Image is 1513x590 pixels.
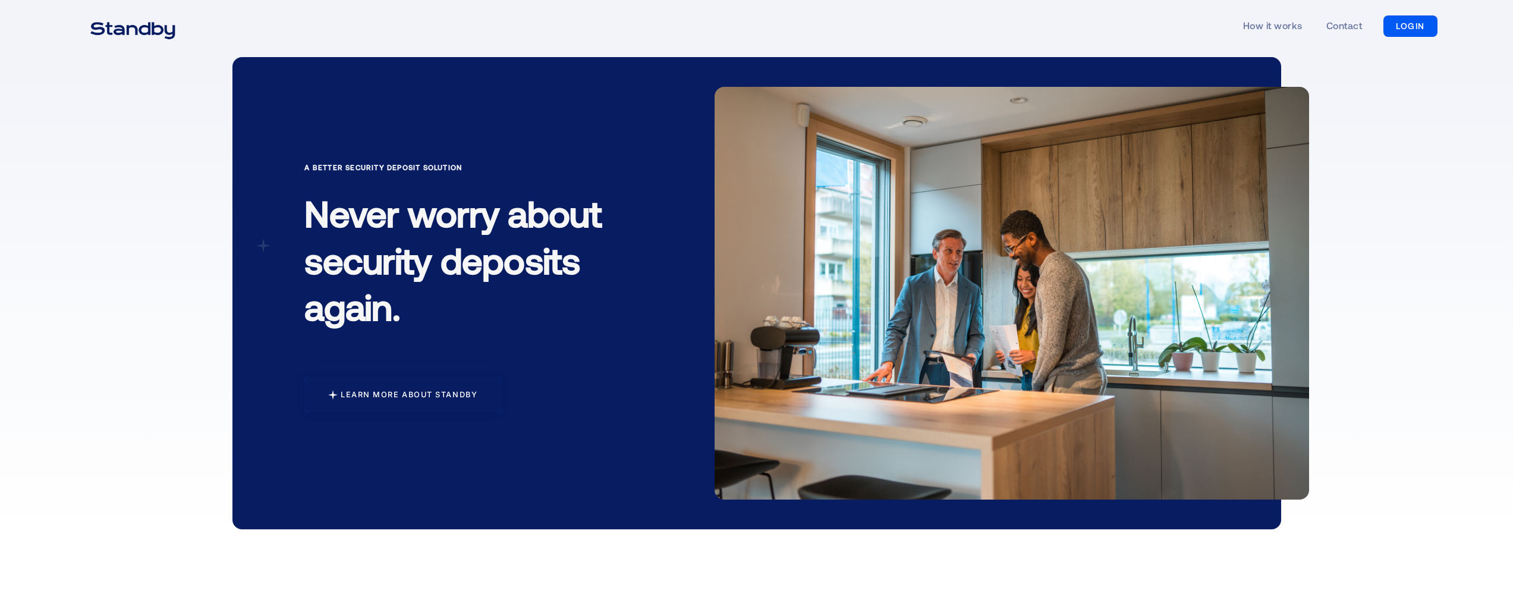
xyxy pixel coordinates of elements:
[341,390,477,400] div: Learn more about standby
[304,161,637,173] div: A Better Security Deposit Solution
[76,14,190,38] a: home
[304,377,501,413] a: Learn more about standby
[304,180,637,349] h1: Never worry about security deposits again.
[1383,15,1437,37] a: LOGIN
